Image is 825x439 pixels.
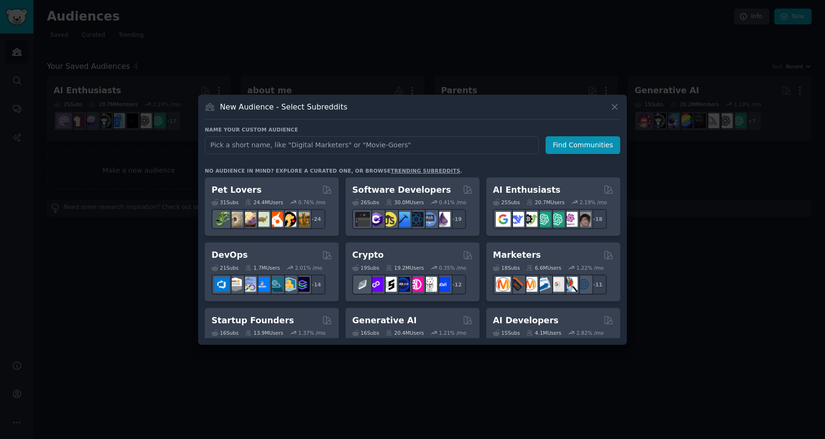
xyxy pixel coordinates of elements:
[422,212,437,227] img: AskComputerScience
[228,212,243,227] img: ballpython
[409,277,424,292] img: defiblockchain
[577,264,604,271] div: 1.22 % /mo
[241,212,256,227] img: leopardgeckos
[305,209,325,229] div: + 24
[577,329,604,336] div: 2.82 % /mo
[241,277,256,292] img: Docker_DevOps
[526,329,561,336] div: 4.1M Users
[386,199,424,206] div: 30.0M Users
[281,212,296,227] img: PetAdvice
[587,209,607,229] div: + 18
[245,199,283,206] div: 24.4M Users
[212,184,262,196] h2: Pet Lovers
[352,199,379,206] div: 26 Sub s
[212,315,294,327] h2: Startup Founders
[352,315,417,327] h2: Generative AI
[493,264,520,271] div: 18 Sub s
[422,277,437,292] img: CryptoNews
[446,274,466,295] div: + 12
[509,277,524,292] img: bigseo
[298,329,325,336] div: 1.37 % /mo
[526,264,561,271] div: 6.6M Users
[268,212,283,227] img: cockatiel
[268,277,283,292] img: platformengineering
[205,126,620,133] h3: Name your custom audience
[245,264,280,271] div: 1.7M Users
[576,212,591,227] img: ArtificalIntelligence
[255,277,269,292] img: DevOpsLinks
[295,212,310,227] img: dogbreed
[352,249,384,261] h2: Crypto
[368,277,383,292] img: 0xPolygon
[352,264,379,271] div: 19 Sub s
[435,277,450,292] img: defi_
[212,249,248,261] h2: DevOps
[305,274,325,295] div: + 14
[355,212,370,227] img: software
[214,212,229,227] img: herpetology
[382,277,397,292] img: ethstaker
[368,212,383,227] img: csharp
[352,329,379,336] div: 16 Sub s
[563,212,578,227] img: OpenAIDev
[496,212,511,227] img: GoogleGeminiAI
[214,277,229,292] img: azuredevops
[523,277,537,292] img: AskMarketing
[549,212,564,227] img: chatgpt_prompts_
[439,199,466,206] div: 0.41 % /mo
[523,212,537,227] img: AItoolsCatalog
[281,277,296,292] img: aws_cdk
[390,168,460,174] a: trending subreddits
[205,167,462,174] div: No audience in mind? Explore a curated one, or browse .
[526,199,564,206] div: 20.7M Users
[493,199,520,206] div: 25 Sub s
[536,277,551,292] img: Emailmarketing
[439,329,466,336] div: 1.21 % /mo
[493,184,560,196] h2: AI Enthusiasts
[386,329,424,336] div: 20.4M Users
[395,212,410,227] img: iOSProgramming
[205,136,539,154] input: Pick a short name, like "Digital Marketers" or "Movie-Goers"
[563,277,578,292] img: MarketingResearch
[549,277,564,292] img: googleads
[352,184,451,196] h2: Software Developers
[298,199,325,206] div: 0.76 % /mo
[245,329,283,336] div: 13.9M Users
[576,277,591,292] img: OnlineMarketing
[493,329,520,336] div: 15 Sub s
[212,329,238,336] div: 16 Sub s
[295,264,323,271] div: 2.01 % /mo
[580,199,607,206] div: 2.19 % /mo
[355,277,370,292] img: ethfinance
[409,212,424,227] img: reactnative
[255,212,269,227] img: turtle
[493,315,558,327] h2: AI Developers
[496,277,511,292] img: content_marketing
[446,209,466,229] div: + 19
[509,212,524,227] img: DeepSeek
[228,277,243,292] img: AWS_Certified_Experts
[220,102,347,112] h3: New Audience - Select Subreddits
[493,249,541,261] h2: Marketers
[587,274,607,295] div: + 11
[546,136,620,154] button: Find Communities
[212,199,238,206] div: 31 Sub s
[295,277,310,292] img: PlatformEngineers
[395,277,410,292] img: web3
[382,212,397,227] img: learnjavascript
[212,264,238,271] div: 21 Sub s
[439,264,466,271] div: 0.35 % /mo
[435,212,450,227] img: elixir
[386,264,424,271] div: 19.2M Users
[536,212,551,227] img: chatgpt_promptDesign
